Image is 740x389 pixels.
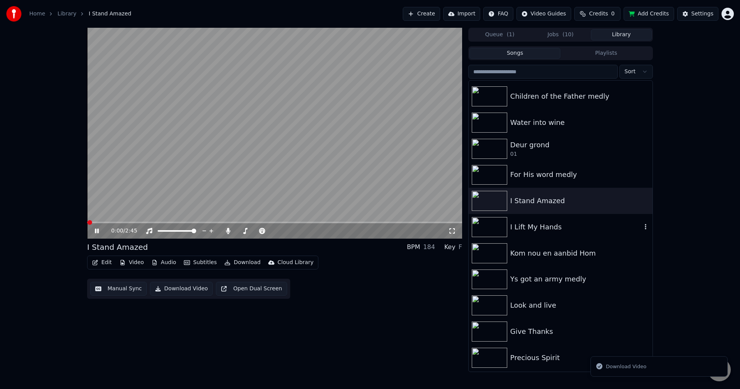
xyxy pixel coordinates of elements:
div: I Stand Amazed [87,242,148,253]
button: Create [403,7,440,21]
div: 01 [510,150,649,158]
button: Download [221,257,264,268]
div: Settings [691,10,713,18]
button: Manual Sync [90,282,147,296]
div: Water into wine [510,117,649,128]
button: Video Guides [516,7,571,21]
span: Sort [624,68,636,76]
button: Audio [148,257,179,268]
div: 184 [423,242,435,252]
span: I Stand Amazed [89,10,131,18]
span: ( 1 ) [507,31,515,39]
div: Precious Spirit [510,352,649,363]
div: Give Thanks [510,326,649,337]
div: Key [444,242,456,252]
div: Deur grond [510,140,649,150]
button: Import [443,7,480,21]
div: / [111,227,130,235]
button: Open Dual Screen [216,282,287,296]
div: BPM [407,242,420,252]
div: I Lift My Hands [510,222,642,232]
div: For His word medly [510,169,649,180]
span: Credits [589,10,608,18]
div: F [459,242,462,252]
a: Home [29,10,45,18]
button: Jobs [530,29,591,40]
span: 2:45 [125,227,137,235]
div: Cloud Library [277,259,313,266]
button: Credits0 [574,7,621,21]
button: Library [591,29,652,40]
button: Queue [469,29,530,40]
nav: breadcrumb [29,10,131,18]
button: Video [116,257,147,268]
div: Children of the Father medly [510,91,649,102]
button: Subtitles [181,257,220,268]
button: FAQ [483,7,513,21]
div: Download Video [606,363,646,370]
span: 0 [611,10,615,18]
button: Download Video [150,282,213,296]
a: Library [57,10,76,18]
img: youka [6,6,22,22]
button: Songs [469,48,561,59]
div: I Stand Amazed [510,195,649,206]
div: Ys got an army medly [510,274,649,285]
div: Kom nou en aanbid Hom [510,248,649,259]
button: Playlists [560,48,652,59]
span: ( 10 ) [562,31,573,39]
div: Look and live [510,300,649,311]
button: Settings [677,7,718,21]
button: Edit [89,257,115,268]
button: Add Credits [624,7,674,21]
span: 0:00 [111,227,123,235]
